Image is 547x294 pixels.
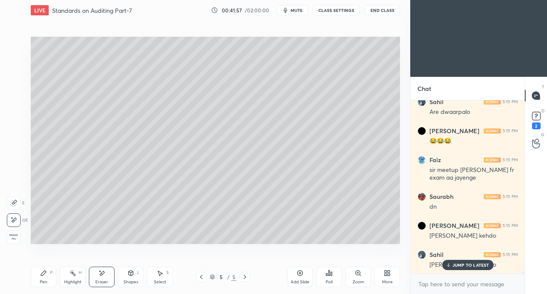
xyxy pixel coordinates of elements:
[277,5,308,15] button: mute
[365,5,400,15] button: End Class
[429,156,441,164] h6: Faiz
[313,5,360,15] button: CLASS SETTINGS
[484,223,501,228] img: iconic-light.a09c19a4.png
[429,203,518,211] div: dn
[484,194,501,199] img: iconic-light.a09c19a4.png
[137,271,140,275] div: L
[429,222,479,230] h6: [PERSON_NAME]
[64,280,82,284] div: Highlight
[31,5,49,15] div: LIVE
[429,261,518,269] div: [PERSON_NAME] kehdo
[484,99,501,105] img: iconic-light.a09c19a4.png
[429,98,444,106] h6: Sahil
[418,156,426,164] img: 55217f3dff024453aea763d2342d394f.png
[154,280,166,284] div: Select
[418,250,426,259] img: 614ba35ab8e04416865eec39fb9d50ea.jpg
[382,280,393,284] div: More
[227,274,229,279] div: /
[411,100,525,274] div: grid
[418,127,426,135] img: 62926b773acf452eba01c796c3415993.jpg
[541,131,544,138] p: G
[429,193,453,201] h6: Saurabh
[411,77,438,100] p: Chat
[7,213,28,227] div: E
[484,128,501,134] img: iconic-light.a09c19a4.png
[7,234,20,240] span: Erase all
[429,137,518,146] div: 😂😂😂
[50,271,53,275] div: P
[418,192,426,201] img: cb2d27a5639b4ed9ab6836816296220d.jpg
[353,280,364,284] div: Zoom
[429,108,518,116] div: Are dwaarpalo
[429,251,444,259] h6: Sahil
[429,127,479,135] h6: [PERSON_NAME]
[418,221,426,230] img: 62926b773acf452eba01c796c3415993.jpg
[326,280,332,284] div: Poll
[418,98,426,106] img: 614ba35ab8e04416865eec39fb9d50ea.jpg
[503,157,518,163] div: 5:15 PM
[542,84,544,90] p: T
[503,223,518,228] div: 5:15 PM
[503,194,518,199] div: 5:15 PM
[124,280,138,284] div: Shapes
[231,273,236,281] div: 5
[484,252,501,257] img: iconic-light.a09c19a4.png
[7,196,25,210] div: E
[217,274,225,279] div: 5
[52,6,132,15] h4: Standards on Auditing Part-7
[503,99,518,105] div: 5:15 PM
[40,280,47,284] div: Pen
[503,252,518,257] div: 5:15 PM
[291,280,309,284] div: Add Slide
[95,280,108,284] div: Eraser
[532,122,541,129] div: 2
[429,232,518,240] div: [PERSON_NAME] kehdo
[453,262,489,268] p: JUMP TO LATEST
[291,7,303,13] span: mute
[166,271,169,275] div: S
[541,108,544,114] p: D
[503,128,518,134] div: 5:15 PM
[429,166,518,182] div: sir meetup [PERSON_NAME] fr exam aa jayenge
[484,157,501,163] img: iconic-light.a09c19a4.png
[79,271,82,275] div: H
